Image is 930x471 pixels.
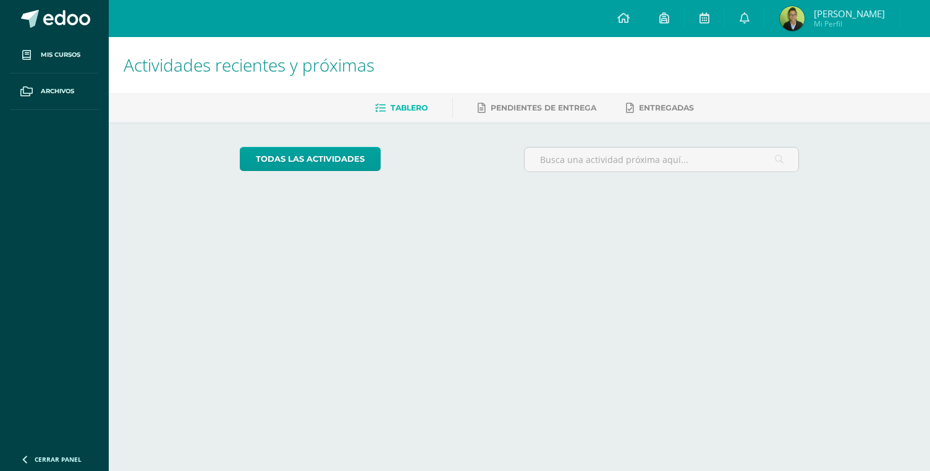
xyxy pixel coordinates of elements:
span: Cerrar panel [35,455,82,464]
span: Tablero [391,103,428,112]
span: Pendientes de entrega [491,103,596,112]
a: todas las Actividades [240,147,381,171]
a: Entregadas [626,98,694,118]
img: b7fed7a5b08e3288e2271a8a47f69db7.png [780,6,805,31]
a: Mis cursos [10,37,99,73]
span: Actividades recientes y próximas [124,53,374,77]
span: [PERSON_NAME] [814,7,885,20]
span: Archivos [41,86,74,96]
span: Mis cursos [41,50,80,60]
span: Mi Perfil [814,19,885,29]
a: Pendientes de entrega [478,98,596,118]
a: Tablero [375,98,428,118]
a: Archivos [10,73,99,110]
input: Busca una actividad próxima aquí... [525,148,798,172]
span: Entregadas [639,103,694,112]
